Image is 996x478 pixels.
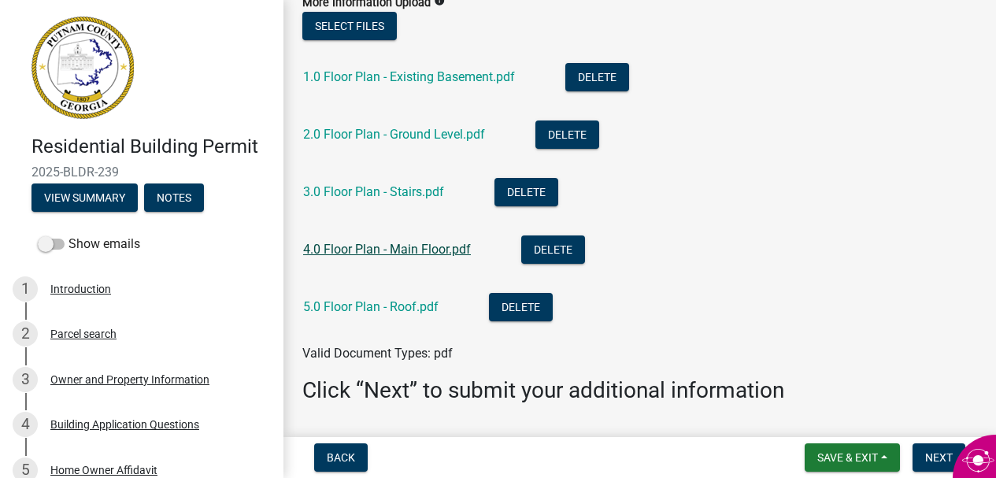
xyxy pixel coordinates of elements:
button: Delete [565,63,629,91]
div: Home Owner Affidavit [50,465,157,476]
img: Putnam County, Georgia [31,17,134,119]
div: 2 [13,321,38,346]
span: 2025-BLDR-239 [31,165,252,180]
wm-modal-confirm: Delete Document [565,71,629,86]
div: Building Application Questions [50,419,199,430]
span: Next [925,451,953,464]
wm-modal-confirm: Delete Document [489,301,553,316]
button: Delete [521,235,585,264]
button: View Summary [31,183,138,212]
div: 3 [13,367,38,392]
span: Save & Exit [817,451,878,464]
label: Show emails [38,235,140,254]
a: 5.0 Floor Plan - Roof.pdf [303,299,439,314]
div: 1 [13,276,38,302]
a: 3.0 Floor Plan - Stairs.pdf [303,184,444,199]
button: Save & Exit [805,443,900,472]
button: Delete [535,120,599,149]
wm-modal-confirm: Delete Document [494,186,558,201]
a: 2.0 Floor Plan - Ground Level.pdf [303,127,485,142]
span: Back [327,451,355,464]
wm-modal-confirm: Delete Document [535,128,599,143]
a: 4.0 Floor Plan - Main Floor.pdf [303,242,471,257]
wm-modal-confirm: Delete Document [521,243,585,258]
button: Delete [494,178,558,206]
button: Delete [489,293,553,321]
button: Select files [302,12,397,40]
h3: Click “Next” to submit your additional information [302,377,977,404]
div: Owner and Property Information [50,374,209,385]
wm-modal-confirm: Summary [31,192,138,205]
button: Notes [144,183,204,212]
span: Valid Document Types: pdf [302,346,453,361]
div: Parcel search [50,328,117,339]
button: Next [913,443,965,472]
div: 4 [13,412,38,437]
h4: Residential Building Permit [31,135,271,158]
button: Back [314,443,368,472]
div: Introduction [50,283,111,295]
a: 1.0 Floor Plan - Existing Basement.pdf [303,69,515,84]
wm-modal-confirm: Notes [144,192,204,205]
